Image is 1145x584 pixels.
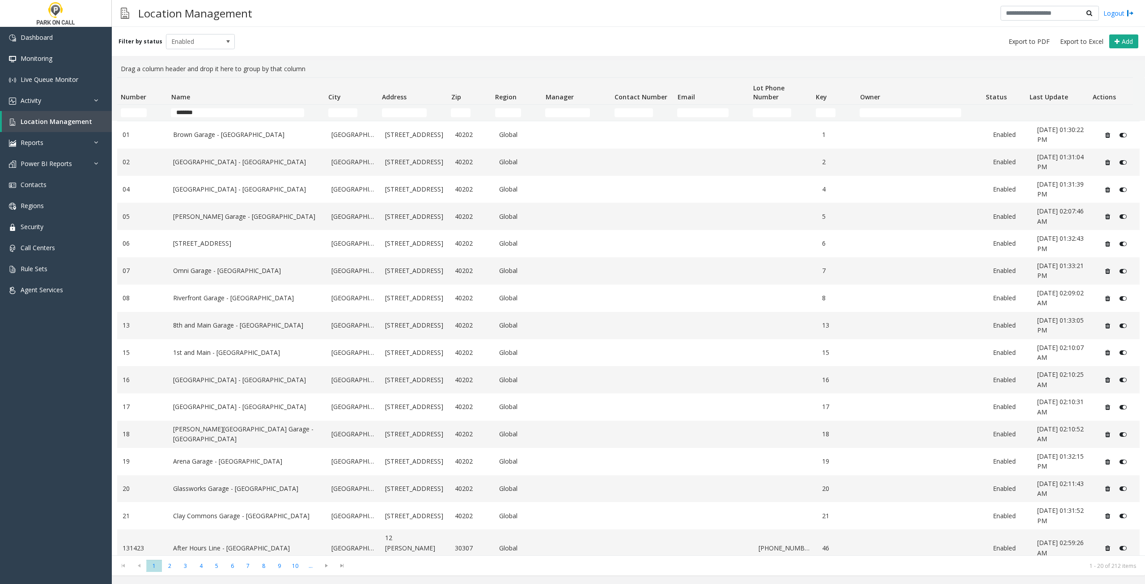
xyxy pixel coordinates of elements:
[455,484,488,494] a: 40202
[822,130,856,140] a: 1
[1056,35,1107,48] button: Export to Excel
[9,161,16,168] img: 'icon'
[123,543,162,553] a: 131423
[993,130,1026,140] a: Enabled
[759,543,811,553] a: [PHONE_NUMBER]
[121,93,146,101] span: Number
[993,293,1026,303] a: Enabled
[1037,452,1084,470] span: [DATE] 01:32:15 PM
[173,543,321,553] a: After Hours Line - [GEOGRAPHIC_DATA]
[9,119,16,126] img: 'icon'
[173,184,321,194] a: [GEOGRAPHIC_DATA] - [GEOGRAPHIC_DATA]
[545,108,590,117] input: Manager Filter
[822,157,856,167] a: 2
[982,105,1026,121] td: Status Filter
[385,184,444,194] a: [STREET_ADDRESS]
[499,348,539,358] a: Global
[455,130,488,140] a: 40202
[123,402,162,412] a: 17
[455,543,488,553] a: 30307
[385,320,444,330] a: [STREET_ADDRESS]
[9,203,16,210] img: 'icon'
[331,456,374,466] a: [GEOGRAPHIC_DATA]
[1101,264,1115,278] button: Delete
[385,212,444,222] a: [STREET_ADDRESS]
[993,511,1026,521] a: Enabled
[21,201,44,210] span: Regions
[173,157,321,167] a: [GEOGRAPHIC_DATA] - [GEOGRAPHIC_DATA]
[822,543,856,553] a: 46
[331,375,374,385] a: [GEOGRAPHIC_DATA]
[677,108,728,117] input: Email Filter
[385,533,444,563] a: 12 [PERSON_NAME] Drive
[1122,37,1133,46] span: Add
[1037,207,1084,225] span: [DATE] 02:07:46 AM
[117,105,167,121] td: Number Filter
[331,429,374,439] a: [GEOGRAPHIC_DATA]
[1101,373,1115,387] button: Delete
[1101,541,1115,555] button: Delete
[320,562,332,569] span: Go to the next page
[21,75,78,84] span: Live Queue Monitor
[256,560,271,572] span: Page 8
[1037,397,1090,417] a: [DATE] 02:10:31 AM
[382,108,427,117] input: Address Filter
[382,93,407,101] span: Address
[167,105,325,121] td: Name Filter
[822,511,856,521] a: 21
[816,108,835,117] input: Key Filter
[822,348,856,358] a: 15
[499,239,539,248] a: Global
[499,456,539,466] a: Global
[822,456,856,466] a: 19
[499,184,539,194] a: Global
[9,266,16,273] img: 'icon'
[816,93,827,101] span: Key
[9,34,16,42] img: 'icon'
[455,511,488,521] a: 40202
[9,287,16,294] img: 'icon'
[451,93,461,101] span: Zip
[123,484,162,494] a: 20
[455,375,488,385] a: 40202
[331,266,374,276] a: [GEOGRAPHIC_DATA]
[1037,370,1084,388] span: [DATE] 02:10:25 AM
[1037,538,1084,557] span: [DATE] 02:59:26 AM
[812,105,856,121] td: Key Filter
[134,2,257,24] h3: Location Management
[123,429,162,439] a: 18
[385,511,444,521] a: [STREET_ADDRESS]
[123,320,162,330] a: 13
[993,543,1026,553] a: Enabled
[1101,345,1115,360] button: Delete
[499,293,539,303] a: Global
[112,77,1145,555] div: Data table
[328,108,357,117] input: City Filter
[1037,179,1090,200] a: [DATE] 01:31:39 PM
[1115,237,1132,251] button: Disable
[455,348,488,358] a: 40202
[21,243,55,252] span: Call Centers
[378,105,448,121] td: Address Filter
[385,293,444,303] a: [STREET_ADDRESS]
[355,562,1136,570] kendo-pager-info: 1 - 20 of 212 items
[822,402,856,412] a: 17
[993,429,1026,439] a: Enabled
[1101,128,1115,142] button: Delete
[495,93,517,101] span: Region
[993,266,1026,276] a: Enabled
[21,33,53,42] span: Dashboard
[499,212,539,222] a: Global
[1103,9,1134,18] a: Logout
[209,560,225,572] span: Page 5
[492,105,542,121] td: Region Filter
[385,402,444,412] a: [STREET_ADDRESS]
[173,212,321,222] a: [PERSON_NAME] Garage - [GEOGRAPHIC_DATA]
[173,511,321,521] a: Clay Commons Garage - [GEOGRAPHIC_DATA]
[303,560,318,572] span: Page 11
[822,239,856,248] a: 6
[318,559,334,572] span: Go to the next page
[611,105,674,121] td: Contact Number Filter
[1115,482,1132,496] button: Disable
[1030,93,1068,101] span: Last Update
